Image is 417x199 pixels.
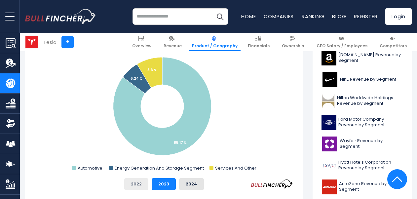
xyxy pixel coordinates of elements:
img: Ownership [6,119,16,129]
text: Energy Generation And Storage Segment [115,165,204,171]
a: Companies [264,13,294,20]
span: Overview [132,43,151,49]
a: Register [354,13,377,20]
img: H logo [322,158,336,173]
div: Tesla [43,38,57,46]
a: Ford Motor Company Revenue by Segment [318,113,407,132]
a: Hyatt Hotels Corporation Revenue by Segment [318,156,407,175]
a: Revenue [161,33,185,51]
text: Automotive [78,165,102,171]
img: bullfincher logo [25,9,96,24]
img: F logo [322,115,336,130]
a: Ownership [279,33,307,51]
span: Product / Geography [192,43,238,49]
img: AZO logo [322,179,337,194]
a: Ranking [302,13,324,20]
a: Wayfair Revenue by Segment [318,135,407,153]
a: Overview [129,33,154,51]
span: NIKE Revenue by Segment [340,77,396,82]
span: [DOMAIN_NAME] Revenue by Segment [338,52,403,63]
span: Revenue [164,43,182,49]
span: Competitors [380,43,407,49]
a: CEO Salary / Employees [314,33,370,51]
a: Blog [332,13,346,20]
a: Competitors [377,33,410,51]
button: 2023 [152,178,176,190]
a: + [61,36,74,48]
a: Product / Geography [189,33,241,51]
span: AutoZone Revenue by Segment [339,181,403,192]
a: Financials [245,33,273,51]
button: 2024 [179,178,204,190]
span: Wayfair Revenue by Segment [340,138,403,149]
button: 2022 [124,178,148,190]
button: Search [212,8,228,25]
a: Home [241,13,256,20]
span: Financials [248,43,270,49]
img: NKE logo [322,72,338,87]
img: AMZN logo [322,51,336,65]
a: Go to homepage [25,9,96,24]
span: CEO Salary / Employees [317,43,367,49]
a: Login [385,8,412,25]
tspan: 8.6 % [147,67,157,72]
a: Hilton Worldwide Holdings Revenue by Segment [318,92,407,110]
a: AutoZone Revenue by Segment [318,178,407,196]
tspan: 85.17 % [174,140,187,145]
span: Ford Motor Company Revenue by Segment [338,117,403,128]
img: TSLA logo [25,36,38,48]
tspan: 6.24 % [131,76,142,81]
a: NIKE Revenue by Segment [318,70,407,89]
img: W logo [322,137,338,151]
span: Hilton Worldwide Holdings Revenue by Segment [337,95,403,106]
span: Ownership [282,43,304,49]
text: Services And Other [215,165,256,171]
svg: Tesla's Revenue Share by Segment [35,41,293,173]
img: HLT logo [322,94,335,108]
span: Hyatt Hotels Corporation Revenue by Segment [338,160,403,171]
a: [DOMAIN_NAME] Revenue by Segment [318,49,407,67]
